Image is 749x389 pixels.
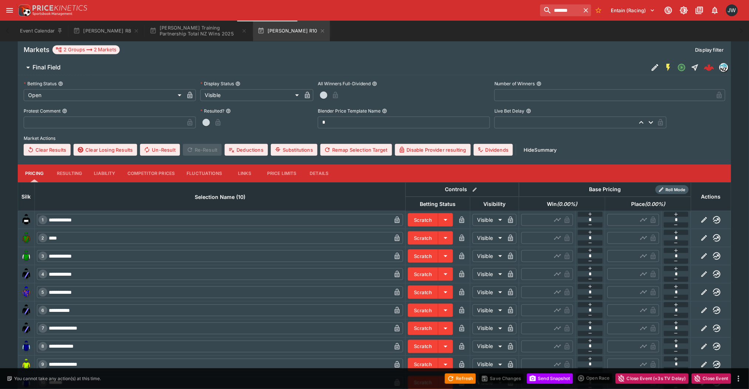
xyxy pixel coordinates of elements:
[527,373,573,384] button: Send Snapshot
[18,182,35,211] th: Silk
[408,231,438,245] button: Scratch
[20,286,32,298] img: runner 5
[40,362,46,367] span: 9
[677,4,691,17] button: Toggle light/dark mode
[704,62,714,73] img: logo-cerberus--red.svg
[519,144,561,156] button: HideSummary
[69,21,144,41] button: [PERSON_NAME] R8
[408,213,438,227] button: Scratch
[616,373,689,384] button: Close Event (+3s TV Delay)
[656,185,689,194] div: Show/hide Price Roll mode configuration.
[607,4,660,16] button: Select Tenant
[51,165,88,182] button: Resulting
[540,4,581,16] input: search
[557,200,577,209] em: ( 0.00 %)
[691,182,731,211] th: Actions
[677,63,686,72] svg: Open
[395,144,471,156] button: Disable Provider resulting
[720,63,728,72] img: hrnz
[40,254,46,259] span: 3
[663,187,689,193] span: Roll Mode
[40,235,46,241] span: 2
[473,304,505,316] div: Visible
[412,200,464,209] span: Betting Status
[24,144,71,156] button: Clear Results
[74,144,137,156] button: Clear Losing Results
[3,4,16,17] button: open drawer
[20,359,32,371] img: runner 9
[473,286,505,298] div: Visible
[24,133,725,144] label: Market Actions
[20,250,32,262] img: runner 3
[473,323,505,334] div: Visible
[688,61,702,74] button: Straight
[408,358,438,371] button: Scratch
[526,109,531,114] button: Live Bet Delay
[225,144,268,156] button: Deductions
[271,144,317,156] button: Substitutions
[14,375,101,382] p: You cannot take any action(s) at this time.
[40,344,46,349] span: 8
[702,60,716,75] a: 7254af8f-3f0d-4d6f-9653-938283a8c11e
[648,61,662,74] button: Edit Detail
[18,60,648,75] button: Final Field
[228,165,261,182] button: Links
[16,3,31,18] img: PriceKinetics Logo
[734,374,743,383] button: more
[719,63,728,72] div: hrnz
[623,200,673,209] span: Place(0.00%)
[40,272,46,277] span: 4
[408,322,438,335] button: Scratch
[200,108,224,114] p: Resulted?
[40,308,46,313] span: 6
[408,340,438,353] button: Scratch
[20,214,32,226] img: runner 1
[473,250,505,262] div: Visible
[382,109,387,114] button: Blender Price Template Name
[408,304,438,317] button: Scratch
[494,80,535,87] p: Number of Winners
[140,144,180,156] button: Un-Result
[88,165,121,182] button: Liability
[537,81,542,86] button: Number of Winners
[445,373,476,384] button: Refresh
[58,81,63,86] button: Betting Status
[20,304,32,316] img: runner 6
[408,286,438,299] button: Scratch
[18,165,51,182] button: Pricing
[593,4,605,16] button: No Bookmarks
[318,80,371,87] p: All Winners Full-Dividend
[122,165,181,182] button: Competitor Prices
[24,80,57,87] p: Betting Status
[408,249,438,263] button: Scratch
[55,45,117,54] div: 2 Groups 2 Markets
[200,80,234,87] p: Display Status
[473,341,505,352] div: Visible
[726,4,738,16] div: Jayden Wyke
[708,4,722,17] button: Notifications
[145,21,252,41] button: [PERSON_NAME] Training Partnership Total NZ Wins 2025
[473,268,505,280] div: Visible
[40,290,46,295] span: 5
[691,44,728,56] button: Display filter
[235,81,241,86] button: Display Status
[20,341,32,352] img: runner 8
[20,323,32,334] img: runner 7
[318,108,381,114] p: Blender Price Template Name
[16,21,67,41] button: Event Calendar
[24,89,184,101] div: Open
[692,373,731,384] button: Close Event
[586,185,624,194] div: Base Pricing
[41,217,45,223] span: 1
[724,2,740,18] button: Jayden Wyke
[662,61,675,74] button: SGM Enabled
[372,81,377,86] button: All Winners Full-Dividend
[645,200,665,209] em: ( 0.00 %)
[320,144,392,156] button: Remap Selection Target
[494,108,525,114] p: Live Bet Delay
[33,5,87,11] img: PriceKinetics
[33,12,72,16] img: Sportsbook Management
[303,165,336,182] button: Details
[33,63,61,71] h6: Final Field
